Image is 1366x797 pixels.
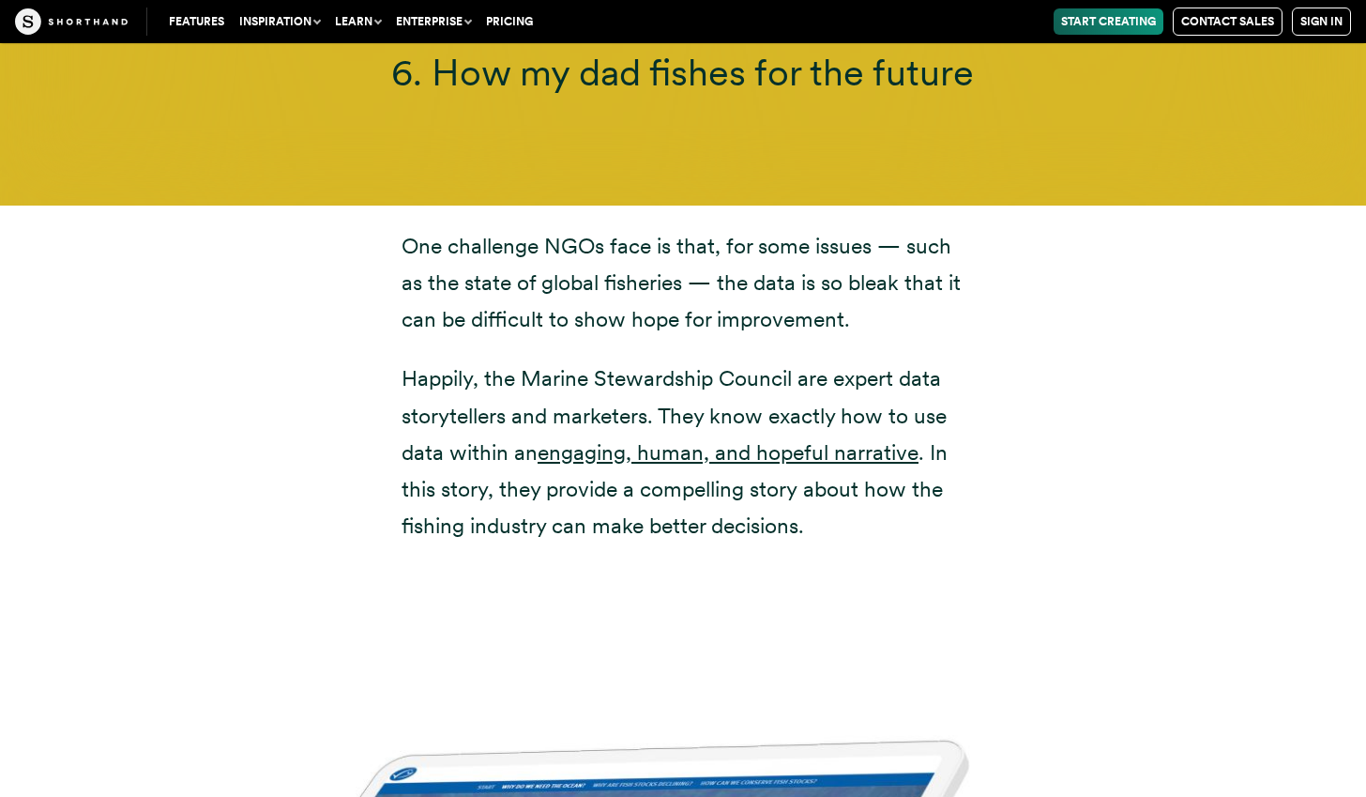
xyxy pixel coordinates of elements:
span: 6. How my dad fishes for the future [391,50,974,95]
a: Features [161,8,232,35]
button: Enterprise [388,8,478,35]
button: Inspiration [232,8,327,35]
a: Contact Sales [1173,8,1283,36]
a: Sign in [1292,8,1351,36]
p: Happily, the Marine Stewardship Council are expert data storytellers and marketers. They know exa... [402,360,964,544]
a: Pricing [478,8,540,35]
a: engaging, human, and hopeful narrative [538,439,918,466]
button: Learn [327,8,388,35]
a: Start Creating [1054,8,1163,35]
img: The Craft [15,8,128,35]
p: One challenge NGOs face is that, for some issues — such as the state of global fisheries — the da... [402,228,964,338]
